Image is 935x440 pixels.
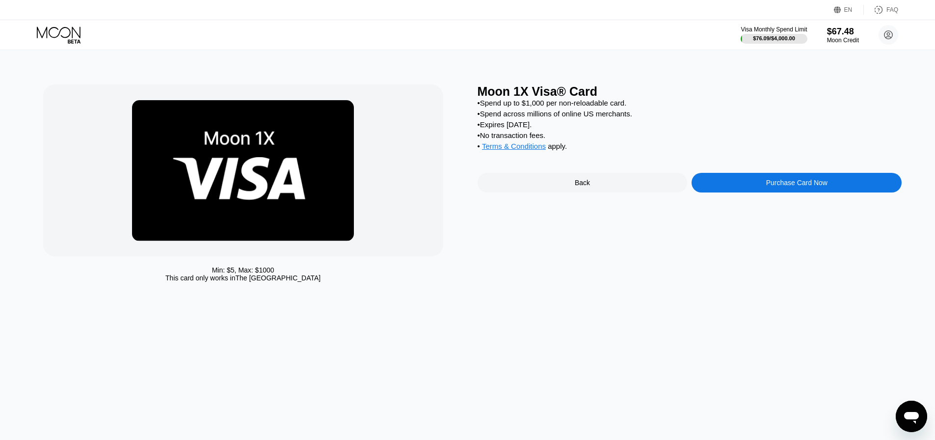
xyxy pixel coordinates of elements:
[864,5,898,15] div: FAQ
[827,27,859,44] div: $67.48Moon Credit
[827,27,859,37] div: $67.48
[478,142,902,153] div: • apply .
[844,6,853,13] div: EN
[478,131,902,139] div: • No transaction fees.
[753,35,795,41] div: $76.09 / $4,000.00
[827,37,859,44] div: Moon Credit
[478,173,688,192] div: Back
[478,110,902,118] div: • Spend across millions of online US merchants.
[741,26,807,44] div: Visa Monthly Spend Limit$76.09/$4,000.00
[482,142,546,153] div: Terms & Conditions
[896,401,927,432] iframe: Dugme za pokretanje prozora za razmenu poruka
[478,99,902,107] div: • Spend up to $1,000 per non-reloadable card.
[741,26,807,33] div: Visa Monthly Spend Limit
[165,274,321,282] div: This card only works in The [GEOGRAPHIC_DATA]
[575,179,590,187] div: Back
[766,179,828,187] div: Purchase Card Now
[212,266,274,274] div: Min: $ 5 , Max: $ 1000
[478,120,902,129] div: • Expires [DATE].
[834,5,864,15] div: EN
[482,142,546,150] span: Terms & Conditions
[478,84,902,99] div: Moon 1X Visa® Card
[886,6,898,13] div: FAQ
[692,173,902,192] div: Purchase Card Now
